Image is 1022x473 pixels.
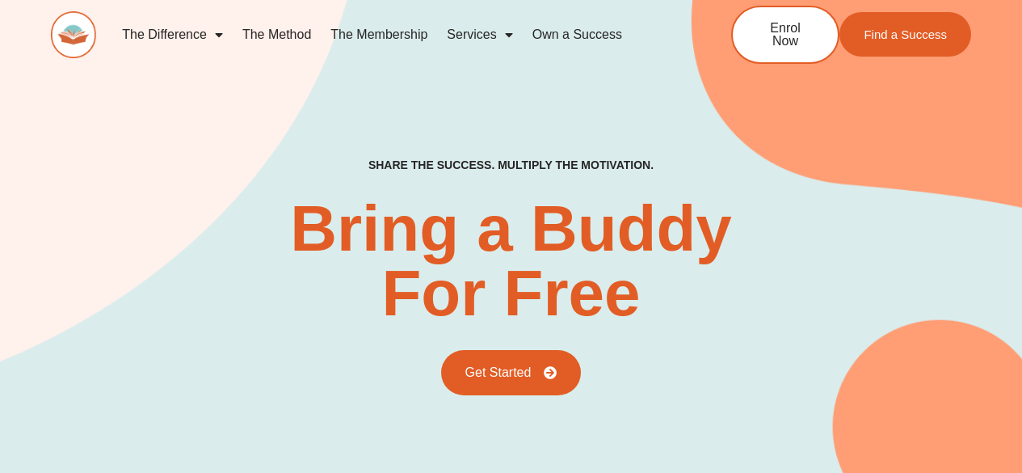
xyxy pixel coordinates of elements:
[523,16,632,53] a: Own a Success
[112,16,233,53] a: The Difference
[839,12,971,57] a: Find a Success
[321,16,437,53] a: The Membership
[441,350,582,395] a: Get Started
[112,16,678,53] nav: Menu
[465,366,532,379] span: Get Started
[233,16,321,53] a: The Method
[368,158,654,172] h2: Share the success. Multiply the motivation.
[731,6,839,64] a: Enrol Now
[864,28,947,40] span: Find a Success
[437,16,522,53] a: Services
[290,196,732,326] h2: Bring a Buddy For Free
[757,22,814,48] span: Enrol Now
